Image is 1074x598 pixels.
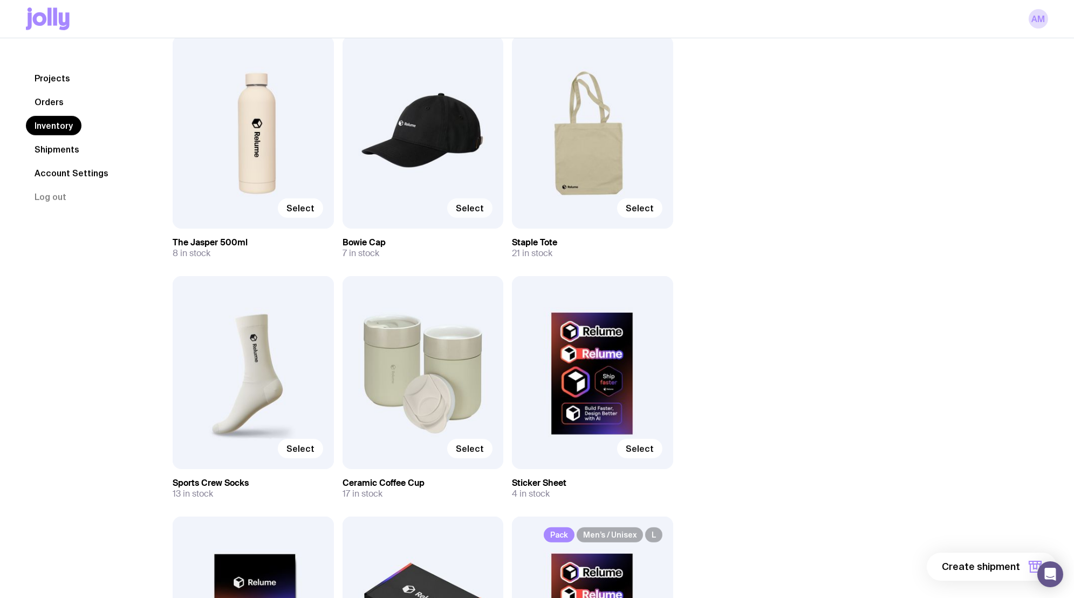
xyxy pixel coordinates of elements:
[173,237,334,248] h3: The Jasper 500ml
[173,489,213,499] span: 13 in stock
[456,203,484,214] span: Select
[645,527,662,542] span: L
[286,203,314,214] span: Select
[26,163,117,183] a: Account Settings
[512,237,673,248] h3: Staple Tote
[942,560,1020,573] span: Create shipment
[286,443,314,454] span: Select
[26,68,79,88] a: Projects
[173,248,210,259] span: 8 in stock
[26,187,75,207] button: Log out
[343,478,504,489] h3: Ceramic Coffee Cup
[512,489,550,499] span: 4 in stock
[456,443,484,454] span: Select
[626,203,654,214] span: Select
[512,248,552,259] span: 21 in stock
[1029,9,1048,29] a: AM
[626,443,654,454] span: Select
[343,237,504,248] h3: Bowie Cap
[927,553,1057,581] button: Create shipment
[343,489,382,499] span: 17 in stock
[544,527,574,542] span: Pack
[26,140,88,159] a: Shipments
[173,478,334,489] h3: Sports Crew Socks
[512,478,673,489] h3: Sticker Sheet
[26,92,72,112] a: Orders
[26,116,81,135] a: Inventory
[343,248,379,259] span: 7 in stock
[577,527,643,542] span: Men’s / Unisex
[1037,561,1063,587] div: Open Intercom Messenger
